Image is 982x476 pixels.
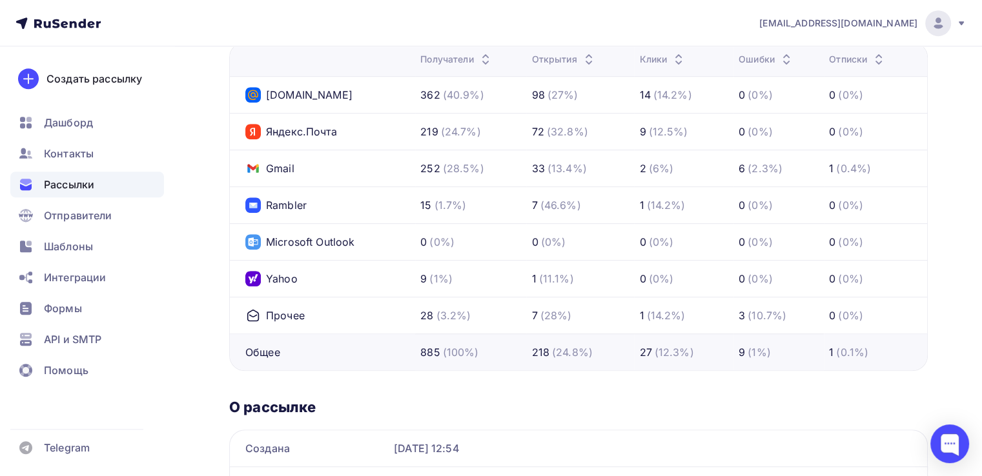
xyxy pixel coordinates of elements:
span: Формы [44,301,82,316]
div: (24.8%) [552,344,593,360]
div: Прочее [245,308,305,323]
div: (0%) [748,197,773,213]
div: (0%) [838,197,863,213]
div: 28 [420,308,433,323]
div: (14.2%) [647,308,686,323]
div: 0 [829,271,835,286]
div: (27%) [547,87,578,103]
div: Microsoft Outlook [245,234,354,250]
h3: О рассылке [229,398,928,416]
div: (14.2%) [647,197,686,213]
div: 7 [531,308,537,323]
div: (10.7%) [748,308,786,323]
a: Рассылки [10,172,164,197]
div: 0 [739,271,745,286]
div: 218 [531,344,549,360]
span: Отправители [44,208,112,223]
div: 1 [829,161,834,176]
div: 0 [829,87,835,103]
div: Общее [245,344,280,360]
div: 1 [639,197,644,213]
div: 0 [531,234,538,250]
div: (24.7%) [441,124,481,139]
div: Yahoo [245,271,298,286]
div: 2 [639,161,646,176]
div: Яндекс.Почта [245,124,337,139]
div: 7 [531,197,537,213]
div: 0 [739,234,745,250]
div: (28.5%) [443,161,484,176]
a: Дашборд [10,110,164,135]
div: Ошибки [739,53,794,66]
div: 1 [531,271,536,286]
div: (0%) [748,124,773,139]
div: Создана [245,441,384,456]
div: 1 [639,308,644,323]
span: [EMAIL_ADDRESS][DOMAIN_NAME] [759,17,917,30]
div: (12.3%) [655,344,694,360]
div: (0%) [838,308,863,323]
span: Рассылки [44,177,94,192]
div: 0 [829,234,835,250]
div: Gmail [245,161,294,176]
div: 1 [829,344,834,360]
a: Формы [10,295,164,321]
div: 362 [420,87,440,103]
div: Rambler [245,197,307,213]
a: Контакты [10,141,164,166]
div: 9 [420,271,427,286]
div: (0.4%) [836,161,871,176]
div: 33 [531,161,544,176]
div: 9 [639,124,646,139]
div: [DOMAIN_NAME] [245,87,353,103]
a: [EMAIL_ADDRESS][DOMAIN_NAME] [759,10,967,36]
div: (0%) [838,87,863,103]
span: Telegram [44,440,90,455]
div: Отписки [829,53,886,66]
div: (0%) [838,124,863,139]
div: 0 [739,197,745,213]
div: Получатели [420,53,493,66]
div: (32.8%) [547,124,588,139]
div: (0%) [649,271,674,286]
a: Шаблоны [10,233,164,259]
div: 98 [531,87,544,103]
div: (28%) [540,308,572,323]
div: 0 [829,308,835,323]
div: 0 [639,271,646,286]
span: API и SMTP [44,332,101,347]
div: 252 [420,161,440,176]
div: (0%) [838,234,863,250]
div: (1.7%) [434,197,466,213]
div: (0%) [838,271,863,286]
a: Отправители [10,203,164,228]
div: (2.3%) [748,161,783,176]
div: 0 [739,124,745,139]
div: (0%) [748,87,773,103]
div: (11.1%) [539,271,574,286]
div: 0 [639,234,646,250]
div: (0%) [748,271,773,286]
div: 27 [639,344,651,360]
div: Клики [639,53,686,66]
div: (0%) [748,234,773,250]
div: (40.9%) [443,87,484,103]
div: 0 [739,87,745,103]
div: (3.2%) [436,308,471,323]
div: (1%) [429,271,453,286]
div: (0%) [649,234,674,250]
span: Интеграции [44,270,106,285]
div: 72 [531,124,544,139]
div: 3 [739,308,745,323]
div: (6%) [649,161,674,176]
span: Дашборд [44,115,93,130]
div: 15 [420,197,431,213]
div: 9 [739,344,745,360]
div: [DATE] 12:54 [394,441,912,456]
div: Открытия [531,53,596,66]
div: 0 [829,124,835,139]
div: (1%) [748,344,771,360]
div: (13.4%) [547,161,587,176]
div: (0%) [429,234,455,250]
div: 219 [420,124,438,139]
